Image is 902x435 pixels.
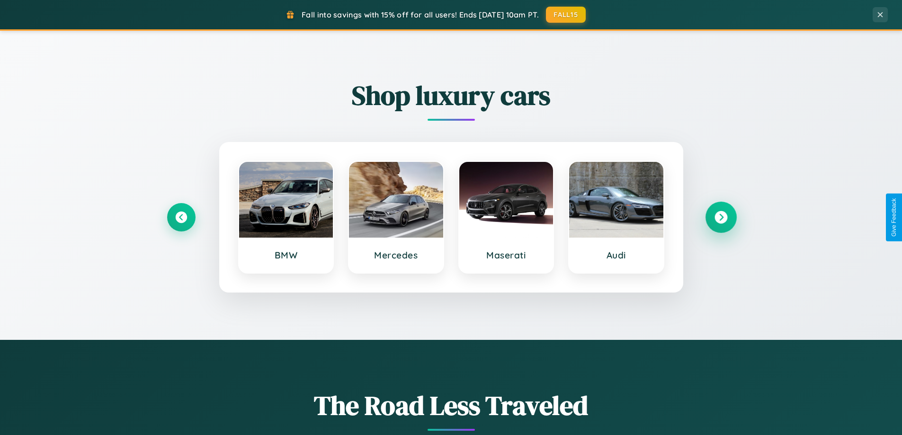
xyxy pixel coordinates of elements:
h3: Maserati [469,249,544,261]
button: FALL15 [546,7,586,23]
h2: Shop luxury cars [167,77,735,114]
h3: BMW [249,249,324,261]
h3: Audi [579,249,654,261]
h3: Mercedes [358,249,434,261]
h1: The Road Less Traveled [167,387,735,424]
div: Give Feedback [891,198,897,237]
span: Fall into savings with 15% off for all users! Ends [DATE] 10am PT. [302,10,539,19]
